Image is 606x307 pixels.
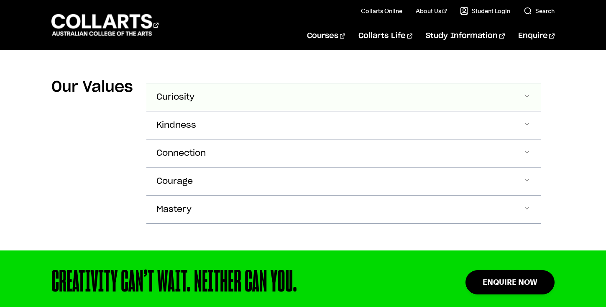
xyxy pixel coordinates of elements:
[156,205,192,214] span: Mastery
[51,13,159,37] div: Go to homepage
[416,7,447,15] a: About Us
[426,22,504,50] a: Study Information
[51,78,133,96] h2: Our Values
[307,22,345,50] a: Courses
[524,7,555,15] a: Search
[51,267,412,297] div: CREATIVITY CAN’T WAIT. NEITHER CAN YOU.
[146,111,541,139] button: Kindness
[156,93,194,102] span: Curiosity
[156,177,193,186] span: Courage
[465,270,555,294] a: Enquire Now
[146,196,541,223] button: Mastery
[146,168,541,195] button: Courage
[518,22,555,50] a: Enquire
[146,139,541,167] button: Connection
[51,61,555,250] section: Accordion Section
[361,7,402,15] a: Collarts Online
[156,149,206,158] span: Connection
[358,22,412,50] a: Collarts Life
[156,121,196,130] span: Kindness
[146,83,541,111] button: Curiosity
[460,7,510,15] a: Student Login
